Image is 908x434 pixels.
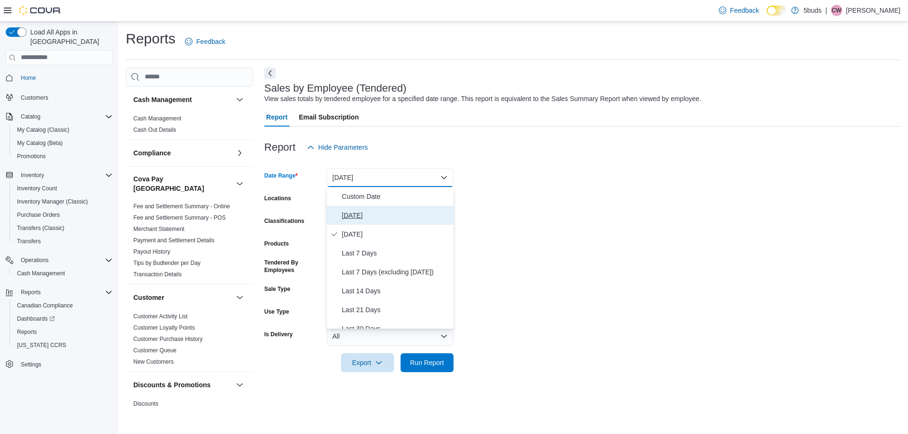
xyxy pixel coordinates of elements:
[9,150,116,163] button: Promotions
[9,208,116,221] button: Purchase Orders
[234,178,245,189] button: Cova Pay [GEOGRAPHIC_DATA]
[13,183,61,194] a: Inventory Count
[13,209,113,221] span: Purchase Orders
[133,412,178,418] a: Promotion Details
[13,137,67,149] a: My Catalog (Beta)
[264,285,290,293] label: Sale Type
[133,248,170,255] a: Payout History
[133,259,201,267] span: Tips by Budtender per Day
[196,37,225,46] span: Feedback
[13,183,113,194] span: Inventory Count
[133,380,210,390] h3: Discounts & Promotions
[9,267,116,280] button: Cash Management
[133,127,176,133] a: Cash Out Details
[133,214,226,221] a: Fee and Settlement Summary - POS
[13,222,68,234] a: Transfers (Classic)
[9,339,116,352] button: [US_STATE] CCRS
[133,174,232,193] button: Cova Pay [GEOGRAPHIC_DATA]
[13,124,113,136] span: My Catalog (Classic)
[21,94,48,102] span: Customers
[767,6,786,16] input: Dark Mode
[17,153,46,160] span: Promotions
[832,5,841,16] span: CW
[133,313,188,320] a: Customer Activity List
[13,196,92,207] a: Inventory Manager (Classic)
[21,74,36,82] span: Home
[133,237,214,244] a: Payment and Settlement Details
[264,259,323,274] label: Tendered By Employees
[13,124,73,136] a: My Catalog (Classic)
[342,210,450,221] span: [DATE]
[264,217,305,225] label: Classifications
[264,172,298,179] label: Date Range
[264,94,701,104] div: View sales totals by tendered employee for a specified date range. This report is equivalent to t...
[2,254,116,267] button: Operations
[342,285,450,297] span: Last 14 Days
[2,90,116,104] button: Customers
[9,299,116,312] button: Canadian Compliance
[831,5,842,16] div: Courtney White
[264,308,289,315] label: Use Type
[264,68,276,79] button: Next
[347,353,388,372] span: Export
[234,94,245,105] button: Cash Management
[13,326,41,338] a: Reports
[342,247,450,259] span: Last 7 Days
[133,115,181,122] a: Cash Management
[9,235,116,248] button: Transfers
[342,304,450,315] span: Last 21 Days
[730,6,759,15] span: Feedback
[264,195,291,202] label: Locations
[133,95,232,104] button: Cash Management
[9,182,116,195] button: Inventory Count
[327,168,454,187] button: [DATE]
[21,289,41,296] span: Reports
[264,142,296,153] h3: Report
[181,32,229,51] a: Feedback
[327,327,454,346] button: All
[401,353,454,372] button: Run Report
[342,229,450,240] span: [DATE]
[17,255,52,266] button: Operations
[2,286,116,299] button: Reports
[13,222,113,234] span: Transfers (Classic)
[303,138,372,157] button: Hide Parameters
[264,331,293,338] label: Is Delivery
[13,340,70,351] a: [US_STATE] CCRS
[825,5,827,16] p: |
[21,113,40,120] span: Catalog
[9,136,116,150] button: My Catalog (Beta)
[133,324,195,331] a: Customer Loyalty Points
[133,225,184,233] span: Merchant Statement
[9,123,116,136] button: My Catalog (Classic)
[13,340,113,351] span: Washington CCRS
[17,224,64,232] span: Transfers (Classic)
[21,256,49,264] span: Operations
[13,313,113,324] span: Dashboards
[133,271,182,278] a: Transaction Details
[133,347,176,354] span: Customer Queue
[17,139,63,147] span: My Catalog (Beta)
[133,203,230,210] a: Fee and Settlement Summary - Online
[2,71,116,85] button: Home
[133,324,195,332] span: Customer Loyalty Points
[17,358,113,370] span: Settings
[17,315,55,323] span: Dashboards
[9,312,116,325] a: Dashboards
[133,358,174,365] a: New Customers
[17,92,52,103] a: Customers
[342,266,450,278] span: Last 7 Days (excluding [DATE])
[234,147,245,159] button: Compliance
[19,6,61,15] img: Cova
[133,358,174,366] span: New Customers
[13,300,77,311] a: Canadian Compliance
[133,335,203,343] span: Customer Purchase History
[234,292,245,303] button: Customer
